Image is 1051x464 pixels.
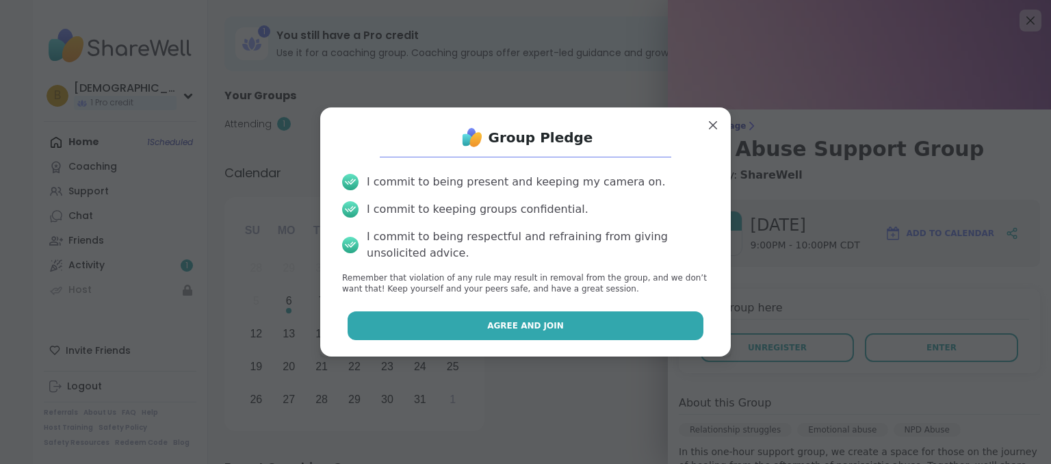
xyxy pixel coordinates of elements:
[458,124,486,151] img: ShareWell Logo
[348,311,704,340] button: Agree and Join
[367,201,588,218] div: I commit to keeping groups confidential.
[367,174,665,190] div: I commit to being present and keeping my camera on.
[489,128,593,147] h1: Group Pledge
[367,229,709,261] div: I commit to being respectful and refraining from giving unsolicited advice.
[342,272,709,296] p: Remember that violation of any rule may result in removal from the group, and we don’t want that!...
[487,320,564,332] span: Agree and Join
